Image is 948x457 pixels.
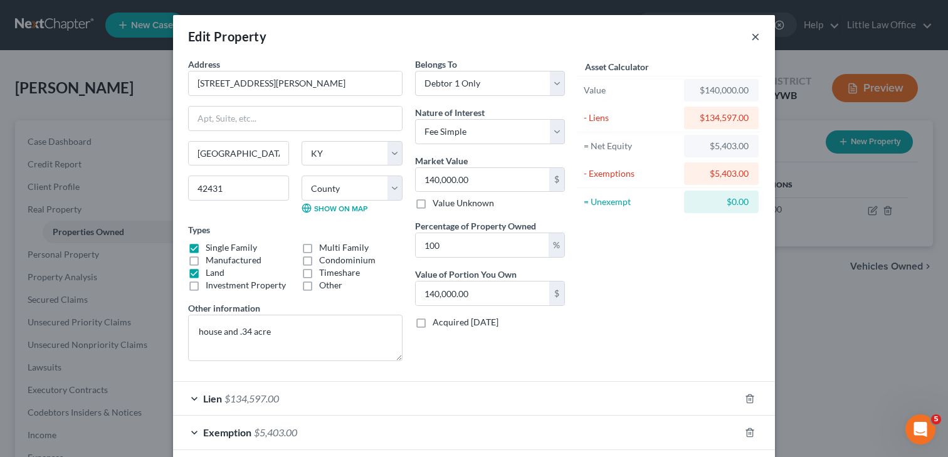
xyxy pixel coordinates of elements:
[694,112,749,124] div: $134,597.00
[319,266,360,279] label: Timeshare
[415,59,457,70] span: Belongs To
[188,28,266,45] div: Edit Property
[189,107,402,130] input: Apt, Suite, etc...
[206,254,261,266] label: Manufactured
[206,279,286,292] label: Investment Property
[415,106,485,119] label: Nature of Interest
[319,254,376,266] label: Condominium
[188,302,260,315] label: Other information
[694,140,749,152] div: $5,403.00
[302,203,367,213] a: Show on Map
[254,426,297,438] span: $5,403.00
[931,414,941,424] span: 5
[549,168,564,192] div: $
[415,154,468,167] label: Market Value
[206,266,224,279] label: Land
[416,233,549,257] input: 0.00
[206,241,257,254] label: Single Family
[584,112,678,124] div: - Liens
[433,197,494,209] label: Value Unknown
[415,219,536,233] label: Percentage of Property Owned
[188,223,210,236] label: Types
[433,316,498,328] label: Acquired [DATE]
[319,279,342,292] label: Other
[549,233,564,257] div: %
[415,268,517,281] label: Value of Portion You Own
[203,392,222,404] span: Lien
[905,414,935,444] iframe: Intercom live chat
[188,59,220,70] span: Address
[189,142,288,165] input: Enter city...
[585,60,649,73] label: Asset Calculator
[584,167,678,180] div: - Exemptions
[694,167,749,180] div: $5,403.00
[549,281,564,305] div: $
[189,71,402,95] input: Enter address...
[319,241,369,254] label: Multi Family
[416,168,549,192] input: 0.00
[751,29,760,44] button: ×
[584,84,678,97] div: Value
[584,196,678,208] div: = Unexempt
[203,426,251,438] span: Exemption
[694,196,749,208] div: $0.00
[416,281,549,305] input: 0.00
[584,140,678,152] div: = Net Equity
[224,392,279,404] span: $134,597.00
[694,84,749,97] div: $140,000.00
[188,176,289,201] input: Enter zip...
